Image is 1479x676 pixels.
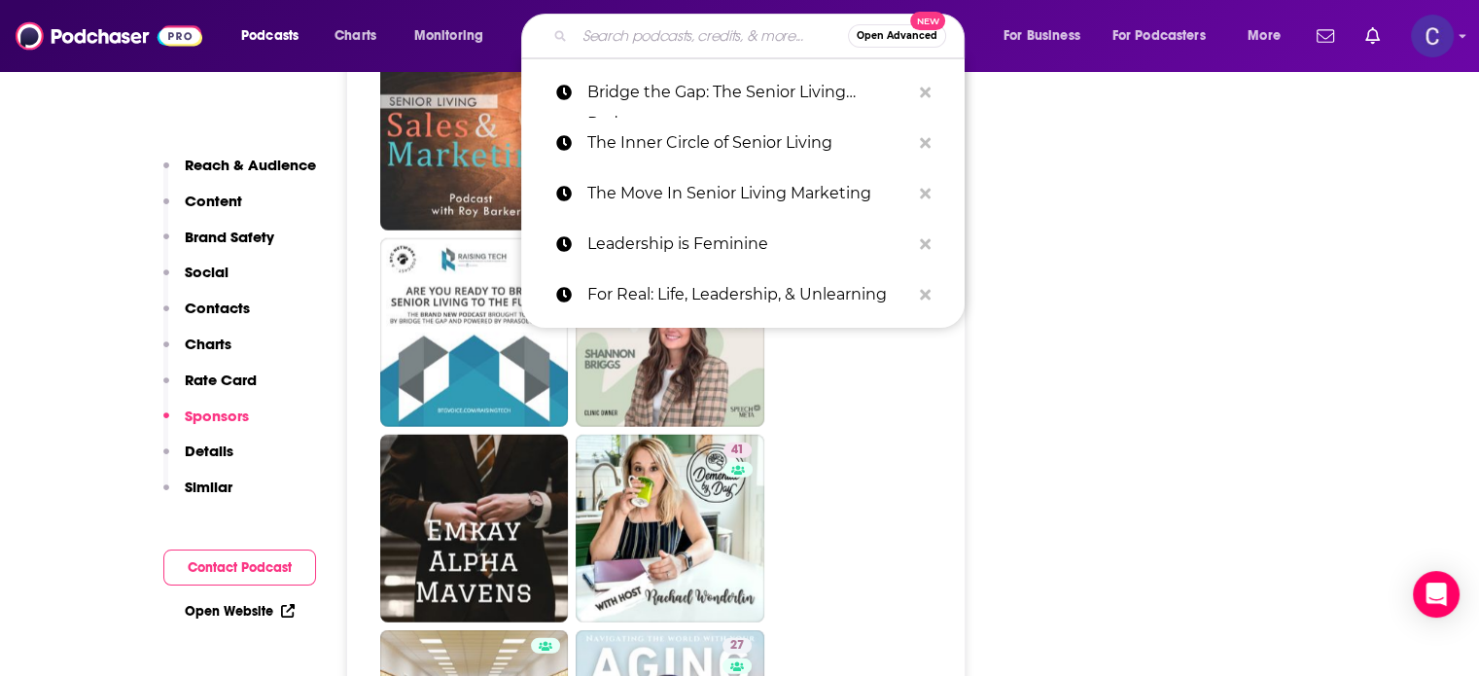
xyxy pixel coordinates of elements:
a: 40 [576,238,764,427]
span: 41 [731,441,744,460]
a: 41 [576,435,764,623]
button: Sponsors [163,407,249,443]
input: Search podcasts, credits, & more... [575,20,848,52]
a: Charts [322,20,388,52]
img: Podchaser - Follow, Share and Rate Podcasts [16,18,202,54]
button: Reach & Audience [163,156,316,192]
img: User Profile [1411,15,1454,57]
button: Details [163,442,233,478]
p: Content [185,192,242,210]
span: Logged in as publicityxxtina [1411,15,1454,57]
button: Rate Card [163,371,257,407]
a: 41 [723,443,752,458]
button: Social [163,263,229,299]
span: More [1248,22,1281,50]
div: Open Intercom Messenger [1413,571,1460,618]
a: Show notifications dropdown [1357,19,1388,53]
button: Open AdvancedNew [848,24,946,48]
a: The Move In Senior Living Marketing [521,168,965,219]
p: Similar [185,478,232,496]
p: Brand Safety [185,228,274,246]
p: Details [185,442,233,460]
button: Brand Safety [163,228,274,264]
div: Search podcasts, credits, & more... [540,14,983,58]
p: Leadership is Feminine [587,219,910,269]
a: Show notifications dropdown [1309,19,1342,53]
p: Social [185,263,229,281]
span: For Business [1004,22,1080,50]
span: Open Advanced [857,31,937,41]
button: Content [163,192,242,228]
p: Rate Card [185,371,257,389]
span: Monitoring [414,22,483,50]
a: Open Website [185,603,295,620]
p: Charts [185,335,231,353]
span: For Podcasters [1112,22,1206,50]
button: Contacts [163,299,250,335]
span: 27 [730,636,744,656]
button: Similar [163,478,232,514]
p: The Inner Circle of Senior Living [587,118,910,168]
span: Podcasts [241,22,299,50]
a: Bridge the Gap: The Senior Living Podcast [521,67,965,118]
a: Leadership is Feminine [521,219,965,269]
button: Charts [163,335,231,371]
button: open menu [401,20,509,52]
button: open menu [1234,20,1305,52]
button: Contact Podcast [163,550,316,586]
button: Show profile menu [1411,15,1454,57]
a: The Inner Circle of Senior Living [521,118,965,168]
p: Reach & Audience [185,156,316,174]
a: For Real: Life, Leadership, & Unlearning [521,269,965,320]
a: 27 [722,638,752,654]
p: Contacts [185,299,250,317]
p: Sponsors [185,407,249,425]
button: open menu [228,20,324,52]
p: For Real: Life, Leadership, & Unlearning [587,269,910,320]
button: open menu [1100,20,1234,52]
p: Bridge the Gap: The Senior Living Podcast [587,67,910,118]
p: The Move In Senior Living Marketing [587,168,910,219]
span: Charts [335,22,376,50]
span: New [910,12,945,30]
button: open menu [990,20,1105,52]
